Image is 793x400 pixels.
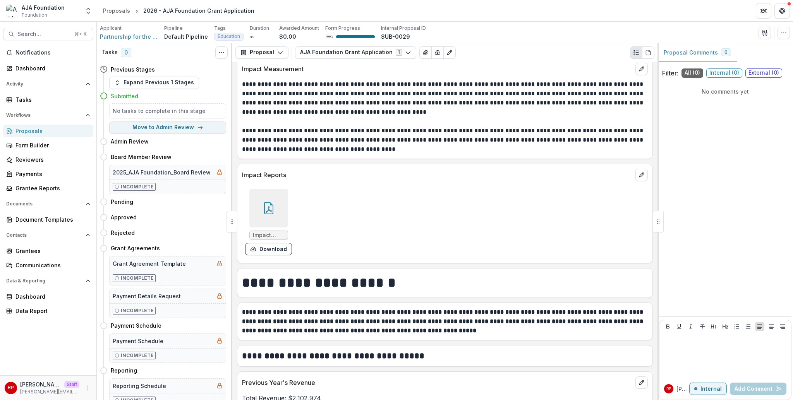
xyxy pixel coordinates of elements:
[121,183,154,190] p: Incomplete
[15,170,87,178] div: Payments
[443,46,456,59] button: Edit as form
[113,292,181,300] h5: Payment Details Request
[250,32,254,41] p: ∞
[3,259,93,272] a: Communications
[325,34,333,39] p: 100 %
[3,182,93,195] a: Grantee Reports
[6,81,82,87] span: Activity
[143,7,254,15] div: 2026 - AJA Foundation Grant Application
[279,25,319,32] p: Awarded Amount
[111,198,133,206] h4: Pending
[235,46,288,59] button: Proposal
[6,113,82,118] span: Workflows
[3,46,93,59] button: Notifications
[698,322,707,331] button: Strike
[100,5,257,16] nav: breadcrumb
[666,387,671,391] div: Ruthwick Pathireddy
[3,153,93,166] a: Reviewers
[15,307,87,315] div: Data Report
[15,96,87,104] div: Tasks
[663,322,673,331] button: Bold
[121,352,154,359] p: Incomplete
[111,244,160,252] h4: Grant Agreements
[17,31,70,38] span: Search...
[103,7,130,15] div: Proposals
[20,380,61,388] p: [PERSON_NAME]
[100,32,158,41] a: Partnership for the Future
[113,260,186,268] h5: Grant Agreement Template
[111,366,137,374] h4: Reporting
[676,385,689,393] p: [PERSON_NAME] P
[22,12,47,19] span: Foundation
[164,25,183,32] p: Pipeline
[15,261,87,269] div: Communications
[635,63,648,75] button: edit
[774,3,790,19] button: Get Help
[109,77,199,89] button: Expand Previous 1 Stages
[706,68,742,78] span: Internal ( 0 )
[15,141,87,149] div: Form Builder
[3,109,93,121] button: Open Workflows
[381,25,426,32] p: Internal Proposal ID
[756,3,771,19] button: Partners
[3,198,93,210] button: Open Documents
[82,383,92,393] button: More
[111,137,149,145] h4: Admin Review
[3,275,93,287] button: Open Data & Reporting
[6,201,82,207] span: Documents
[214,25,226,32] p: Tags
[745,68,782,78] span: External ( 0 )
[83,3,94,19] button: Open entity switcher
[15,50,90,56] span: Notifications
[20,388,79,395] p: [PERSON_NAME][EMAIL_ADDRESS][DOMAIN_NAME]
[121,48,131,57] span: 0
[111,65,155,74] h4: Previous Stages
[15,184,87,192] div: Grantee Reports
[700,386,722,392] p: Internal
[100,25,122,32] p: Applicant
[111,92,138,100] h4: Submitted
[242,378,632,387] p: Previous Year's Revenue
[3,168,93,180] a: Payments
[22,3,65,12] div: AJA Foundation
[662,68,678,78] p: Filter:
[295,46,416,59] button: AJA Foundation Grant Application1
[635,376,648,389] button: edit
[218,34,240,39] span: Education
[3,229,93,241] button: Open Contacts
[3,93,93,106] a: Tasks
[730,383,786,395] button: Add Comment
[215,46,228,59] button: Toggle View Cancelled Tasks
[689,383,727,395] button: Internal
[100,5,133,16] a: Proposals
[6,278,82,284] span: Data & Reporting
[101,49,118,56] h3: Tasks
[245,189,292,255] div: Impact Report_2024_digital.pdfdownload-form-response
[743,322,753,331] button: Ordered List
[113,382,166,390] h5: Reporting Schedule
[732,322,742,331] button: Bullet List
[3,125,93,137] a: Proposals
[3,139,93,152] a: Form Builder
[245,243,292,255] button: download-form-response
[3,290,93,303] a: Dashboard
[15,292,87,301] div: Dashboard
[6,5,19,17] img: AJA Foundation
[709,322,718,331] button: Heading 1
[3,28,93,40] button: Search...
[242,170,632,179] p: Impact Reports
[15,215,87,224] div: Document Templates
[64,381,79,388] p: Staff
[15,64,87,72] div: Dashboard
[3,213,93,226] a: Document Templates
[381,32,410,41] p: SUB-0029
[3,62,93,75] a: Dashboard
[3,78,93,90] button: Open Activity
[164,32,208,41] p: Default Pipeline
[642,46,654,59] button: PDF view
[721,322,730,331] button: Heading 2
[15,127,87,135] div: Proposals
[681,68,703,78] span: All ( 0 )
[113,107,223,115] h5: No tasks to complete in this stage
